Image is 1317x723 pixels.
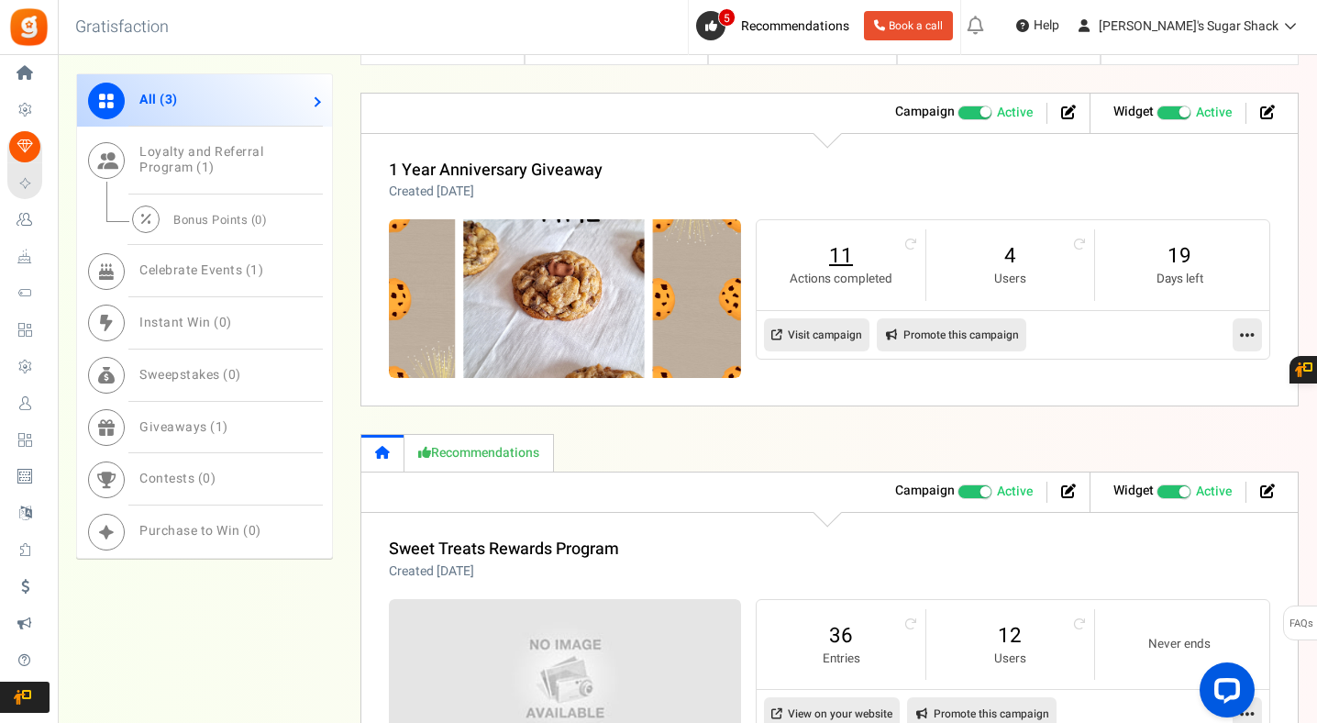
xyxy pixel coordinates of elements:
[1113,102,1154,121] strong: Widget
[249,521,257,540] span: 0
[1029,17,1059,35] span: Help
[1100,103,1246,124] li: Widget activated
[389,158,603,183] a: 1 Year Anniversary Giveaway
[203,469,211,488] span: 0
[877,318,1026,351] a: Promote this campaign
[775,271,906,288] small: Actions completed
[250,261,259,280] span: 1
[255,210,262,228] span: 0
[389,537,619,562] a: Sweet Treats Rewards Program
[1113,271,1245,288] small: Days left
[173,210,267,228] span: Bonus Points ( )
[219,313,227,332] span: 0
[139,90,178,109] span: All ( )
[895,481,955,500] strong: Campaign
[139,261,263,280] span: Celebrate Events ( )
[389,562,619,581] p: Created [DATE]
[945,241,1076,271] a: 4
[139,313,232,332] span: Instant Win ( )
[764,318,869,351] a: Visit campaign
[139,365,241,384] span: Sweepstakes ( )
[997,104,1033,122] span: Active
[139,469,216,488] span: Contests ( )
[1009,11,1067,40] a: Help
[1196,483,1232,501] span: Active
[1099,17,1278,36] span: [PERSON_NAME]'s Sugar Shack
[389,183,603,201] p: Created [DATE]
[139,142,263,177] span: Loyalty and Referral Program ( )
[228,365,237,384] span: 0
[202,158,210,177] span: 1
[1095,229,1264,300] li: 19
[775,621,906,651] a: 36
[945,271,1076,288] small: Users
[895,102,955,121] strong: Campaign
[741,17,849,36] span: Recommendations
[1289,606,1313,641] span: FAQs
[864,11,953,40] a: Book a call
[997,483,1033,501] span: Active
[216,417,224,436] span: 1
[775,241,906,271] a: 11
[718,8,736,27] span: 5
[696,11,857,40] a: 5 Recommendations
[55,9,189,46] h3: Gratisfaction
[1113,636,1245,653] small: Never ends
[775,651,906,668] small: Entries
[945,651,1076,668] small: Users
[8,6,50,48] img: Gratisfaction
[1100,482,1246,503] li: Widget activated
[1196,104,1232,122] span: Active
[404,434,554,472] a: Recommendations
[165,90,173,109] span: 3
[1113,481,1154,500] strong: Widget
[945,621,1076,651] a: 12
[139,521,261,540] span: Purchase to Win ( )
[139,417,228,436] span: Giveaways ( )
